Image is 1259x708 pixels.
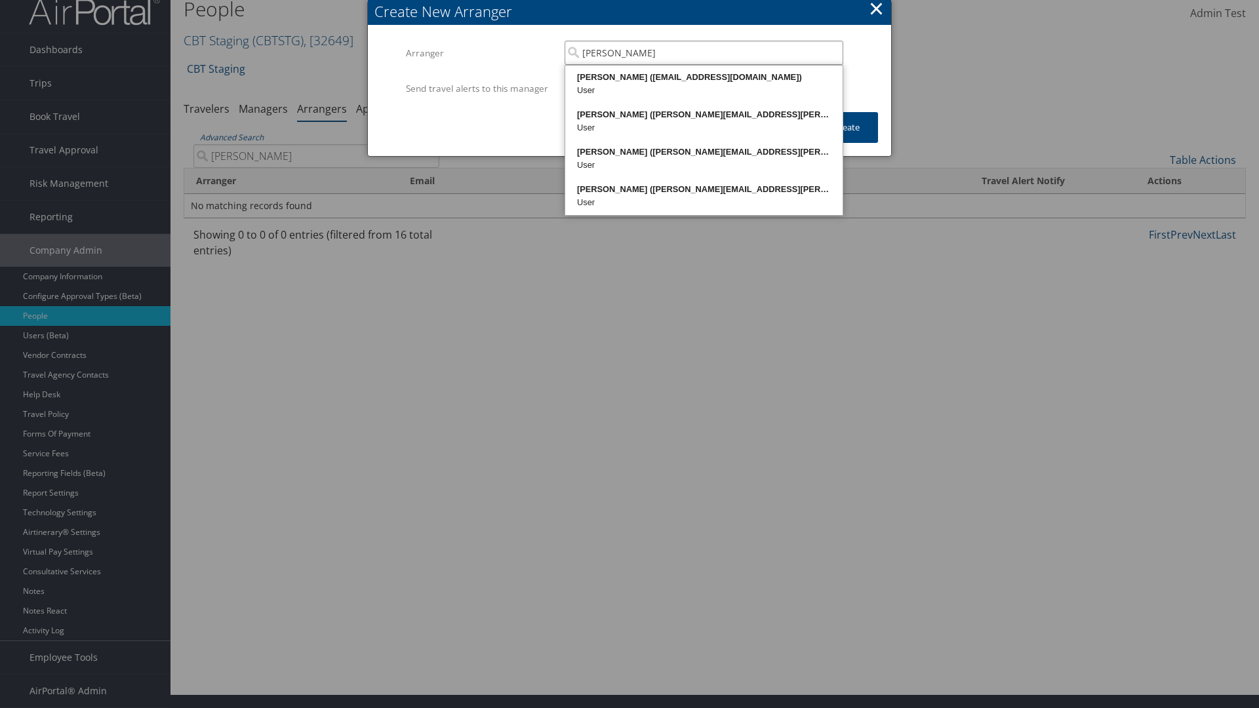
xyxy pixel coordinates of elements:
label: Send travel alerts to this manager [406,76,555,101]
div: [PERSON_NAME] ([EMAIL_ADDRESS][DOMAIN_NAME]) [567,71,841,84]
div: [PERSON_NAME] ([PERSON_NAME][EMAIL_ADDRESS][PERSON_NAME][DOMAIN_NAME]) [567,146,841,159]
button: Create [816,112,878,143]
div: User [567,196,841,209]
div: User [567,121,841,134]
label: Arranger [406,41,555,66]
div: [PERSON_NAME] ([PERSON_NAME][EMAIL_ADDRESS][PERSON_NAME][DOMAIN_NAME]) [567,108,841,121]
div: [PERSON_NAME] ([PERSON_NAME][EMAIL_ADDRESS][PERSON_NAME][DOMAIN_NAME]) [567,183,841,196]
div: User [567,159,841,172]
div: User [567,84,841,97]
div: Create New Arranger [374,1,891,22]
